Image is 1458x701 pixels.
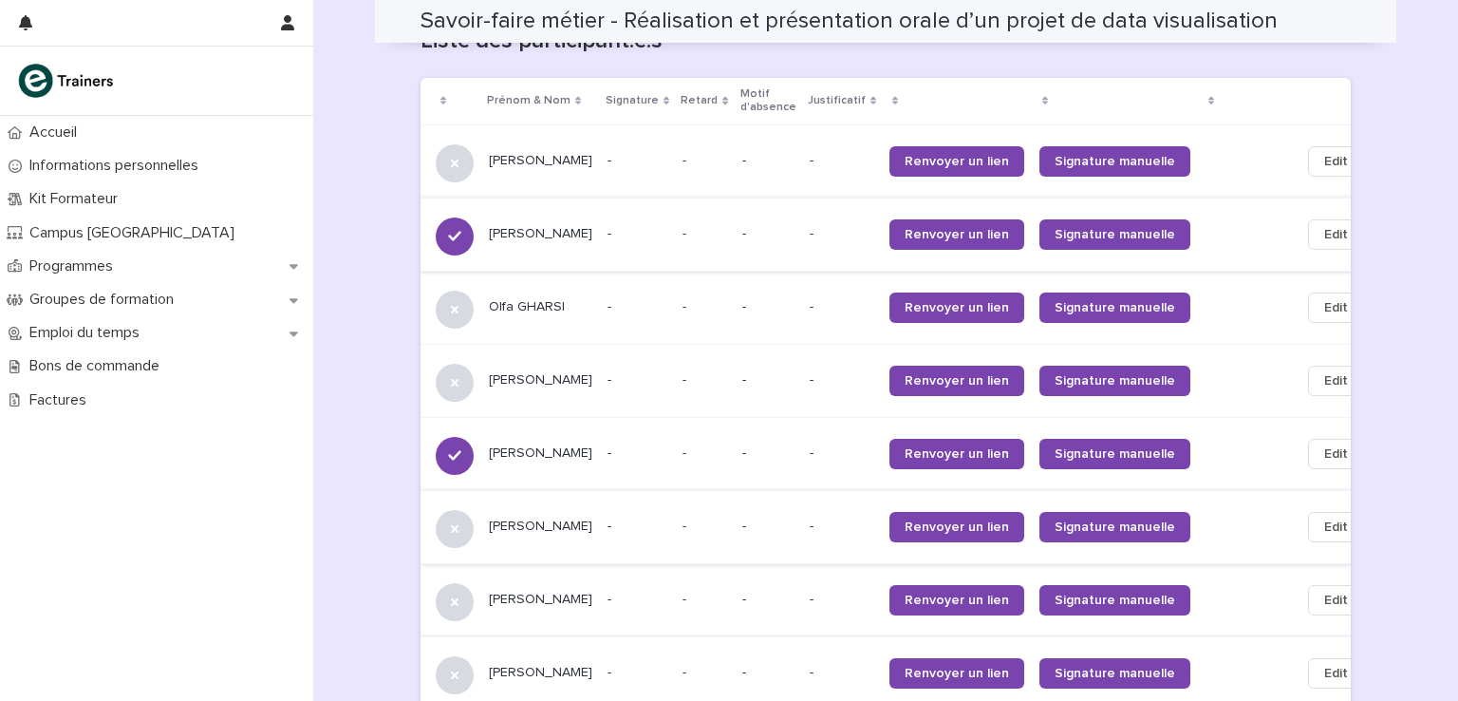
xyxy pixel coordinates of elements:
[1324,445,1348,464] span: Edit
[810,226,874,242] p: -
[607,665,667,681] p: -
[489,445,592,462] p: [PERSON_NAME]
[682,588,690,608] p: -
[889,293,1024,323] a: Renvoyer un lien
[1324,152,1348,171] span: Edit
[22,291,189,309] p: Groupes de formation
[905,594,1009,607] span: Renvoyer un lien
[681,90,718,111] p: Retard
[889,219,1024,250] a: Renvoyer un lien
[489,519,592,535] p: [PERSON_NAME]
[810,153,874,169] p: -
[905,521,1009,534] span: Renvoyer un lien
[489,592,592,608] p: [PERSON_NAME]
[1308,366,1364,396] button: Edit
[1055,521,1175,534] span: Signature manuelle
[489,153,592,169] p: [PERSON_NAME]
[22,324,155,342] p: Emploi du temps
[1055,667,1175,680] span: Signature manuelle
[682,661,690,681] p: -
[489,226,592,242] p: [PERSON_NAME]
[1039,366,1190,396] a: Signature manuelle
[1308,146,1364,177] button: Edit
[421,490,1394,563] tr: [PERSON_NAME]--- --Renvoyer un lienSignature manuelleEdit
[22,224,250,242] p: Campus [GEOGRAPHIC_DATA]
[742,445,794,462] p: -
[1308,512,1364,542] button: Edit
[22,257,128,275] p: Programmes
[22,357,175,375] p: Bons de commande
[1324,371,1348,390] span: Edit
[1039,293,1190,323] a: Signature manuelle
[489,665,592,681] p: [PERSON_NAME]
[607,592,667,608] p: -
[1055,301,1175,314] span: Signature manuelle
[1055,155,1175,168] span: Signature manuelle
[1324,518,1348,537] span: Edit
[421,563,1394,636] tr: [PERSON_NAME]--- --Renvoyer un lienSignature manuelleEdit
[607,519,667,535] p: -
[742,372,794,388] p: -
[1039,219,1190,250] a: Signature manuelle
[489,299,592,315] p: Olfa GHARSI
[1039,658,1190,689] a: Signature manuelle
[421,344,1394,417] tr: [PERSON_NAME]--- --Renvoyer un lienSignature manuelleEdit
[607,372,667,388] p: -
[421,198,1394,271] tr: [PERSON_NAME]--- --Renvoyer un lienSignature manuelleEdit
[742,299,794,315] p: -
[742,153,794,169] p: -
[1055,228,1175,241] span: Signature manuelle
[22,190,133,208] p: Kit Formateur
[742,665,794,681] p: -
[1308,293,1364,323] button: Edit
[810,592,874,608] p: -
[889,512,1024,542] a: Renvoyer un lien
[889,658,1024,689] a: Renvoyer un lien
[682,369,690,388] p: -
[607,226,667,242] p: -
[22,123,92,142] p: Accueil
[1324,664,1348,683] span: Edit
[15,62,120,100] img: K0CqGN7SDeD6s4JG8KQk
[742,592,794,608] p: -
[1308,439,1364,469] button: Edit
[810,519,874,535] p: -
[1308,658,1364,689] button: Edit
[889,366,1024,396] a: Renvoyer un lien
[1055,447,1175,461] span: Signature manuelle
[810,372,874,388] p: -
[606,90,659,111] p: Signature
[607,299,667,315] p: -
[905,447,1009,461] span: Renvoyer un lien
[1308,219,1364,250] button: Edit
[810,445,874,462] p: -
[607,153,667,169] p: -
[22,157,214,175] p: Informations personnelles
[1039,146,1190,177] a: Signature manuelle
[905,155,1009,168] span: Renvoyer un lien
[1055,594,1175,607] span: Signature manuelle
[682,442,690,462] p: -
[905,667,1009,680] span: Renvoyer un lien
[607,445,667,462] p: -
[889,146,1024,177] a: Renvoyer un lien
[682,515,690,535] p: -
[808,90,866,111] p: Justificatif
[1039,439,1190,469] a: Signature manuelle
[1324,591,1348,610] span: Edit
[22,391,102,409] p: Factures
[889,439,1024,469] a: Renvoyer un lien
[905,301,1009,314] span: Renvoyer un lien
[421,271,1394,344] tr: Olfa GHARSI--- --Renvoyer un lienSignature manuelleEdit
[487,90,570,111] p: Prénom & Nom
[1324,225,1348,244] span: Edit
[742,519,794,535] p: -
[1308,585,1364,616] button: Edit
[682,222,690,242] p: -
[889,585,1024,616] a: Renvoyer un lien
[682,149,690,169] p: -
[682,295,690,315] p: -
[421,8,1278,35] h2: Savoir-faire métier - Réalisation et présentation orale d’un projet de data visualisation
[421,124,1394,198] tr: [PERSON_NAME]--- --Renvoyer un lienSignature manuelleEdit
[489,372,592,388] p: [PERSON_NAME]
